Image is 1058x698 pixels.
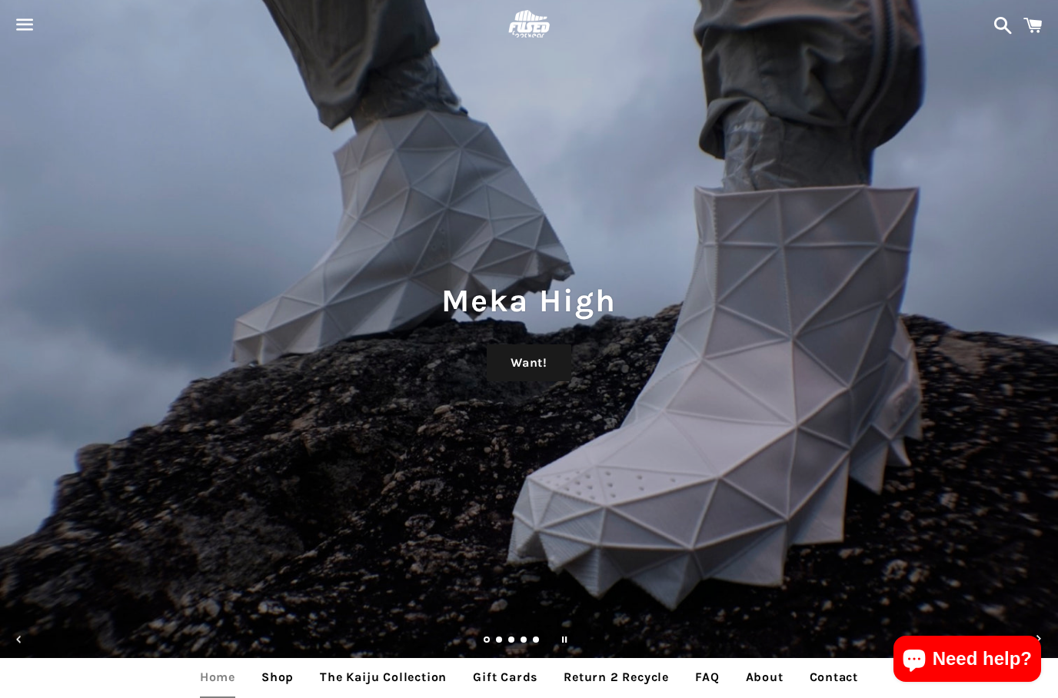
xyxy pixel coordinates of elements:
a: Load slide 4 [521,637,528,645]
a: FAQ [684,658,730,696]
a: Want! [487,344,571,381]
button: Pause slideshow [547,623,581,656]
inbox-online-store-chat: Shopify online store chat [889,636,1046,686]
h1: Meka High [15,278,1043,323]
a: Contact [798,658,870,696]
a: Shop [250,658,305,696]
a: Return 2 Recycle [552,658,680,696]
a: The Kaiju Collection [308,658,458,696]
a: Gift Cards [461,658,549,696]
a: Load slide 2 [496,637,504,645]
a: Load slide 5 [533,637,541,645]
button: Next slide [1022,623,1056,656]
a: Slide 1, current [484,637,491,645]
a: Home [188,658,247,696]
button: Previous slide [2,623,36,656]
a: Load slide 3 [508,637,516,645]
a: About [734,658,795,696]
